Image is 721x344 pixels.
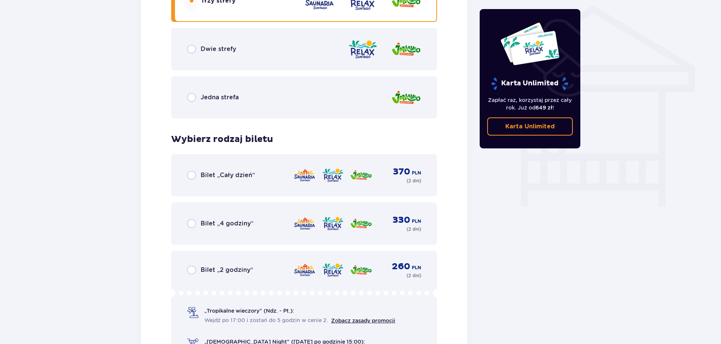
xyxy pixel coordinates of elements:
p: ( 2 dni ) [407,226,421,233]
p: Bilet „2 godziny” [201,266,253,274]
a: Karta Unlimited [487,117,573,136]
img: zone logo [322,167,344,183]
p: Dwie strefy [201,45,236,53]
img: zone logo [293,216,316,231]
a: Zobacz zasady promocji [331,318,395,324]
p: PLN [412,170,421,176]
p: Bilet „Cały dzień” [201,171,255,179]
p: Karta Unlimited [491,77,569,90]
img: zone logo [350,167,372,183]
span: 649 zł [535,105,552,111]
p: 330 [393,214,410,226]
img: zone logo [322,262,344,278]
span: Wejdź po 17:00 i zostań do 5 godzin w cenie 2. [204,316,328,324]
p: „Tropikalne wieczory" (Ndz. - Pt.): [204,307,294,315]
img: zone logo [350,262,372,278]
img: zone logo [322,216,344,231]
p: 370 [393,166,410,177]
img: zone logo [391,87,421,108]
img: zone logo [391,39,421,60]
p: Wybierz rodzaj biletu [171,134,273,145]
p: ( 2 dni ) [407,272,421,279]
p: Zapłać raz, korzystaj przez cały rok. Już od ! [487,96,573,111]
p: PLN [412,218,421,225]
p: PLN [412,264,421,271]
img: zone logo [348,39,378,60]
p: ( 2 dni ) [407,177,421,184]
img: zone logo [350,216,372,231]
img: zone logo [293,167,316,183]
p: 260 [392,261,410,272]
p: Jedna strefa [201,93,239,102]
p: Bilet „4 godziny” [201,219,253,228]
p: Karta Unlimited [505,122,555,131]
img: zone logo [293,262,316,278]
